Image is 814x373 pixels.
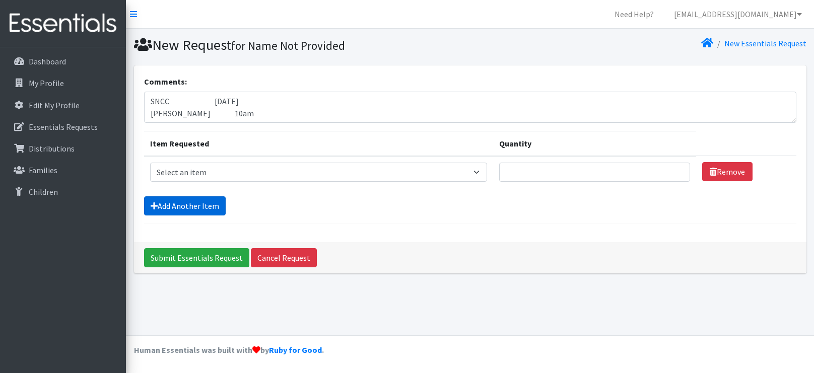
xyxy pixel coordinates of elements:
[29,143,75,154] p: Distributions
[134,36,466,54] h1: New Request
[134,345,324,355] strong: Human Essentials was built with by .
[4,138,122,159] a: Distributions
[724,38,806,48] a: New Essentials Request
[29,78,64,88] p: My Profile
[4,73,122,93] a: My Profile
[4,7,122,40] img: HumanEssentials
[29,122,98,132] p: Essentials Requests
[269,345,322,355] a: Ruby for Good
[4,95,122,115] a: Edit My Profile
[144,76,187,88] label: Comments:
[29,165,57,175] p: Families
[144,196,226,215] a: Add Another Item
[251,248,317,267] a: Cancel Request
[4,51,122,71] a: Dashboard
[493,131,696,156] th: Quantity
[144,248,249,267] input: Submit Essentials Request
[4,160,122,180] a: Families
[29,56,66,66] p: Dashboard
[702,162,753,181] a: Remove
[231,38,345,53] small: for Name Not Provided
[4,117,122,137] a: Essentials Requests
[29,100,80,110] p: Edit My Profile
[666,4,810,24] a: [EMAIL_ADDRESS][DOMAIN_NAME]
[144,131,494,156] th: Item Requested
[4,182,122,202] a: Children
[606,4,662,24] a: Need Help?
[29,187,58,197] p: Children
